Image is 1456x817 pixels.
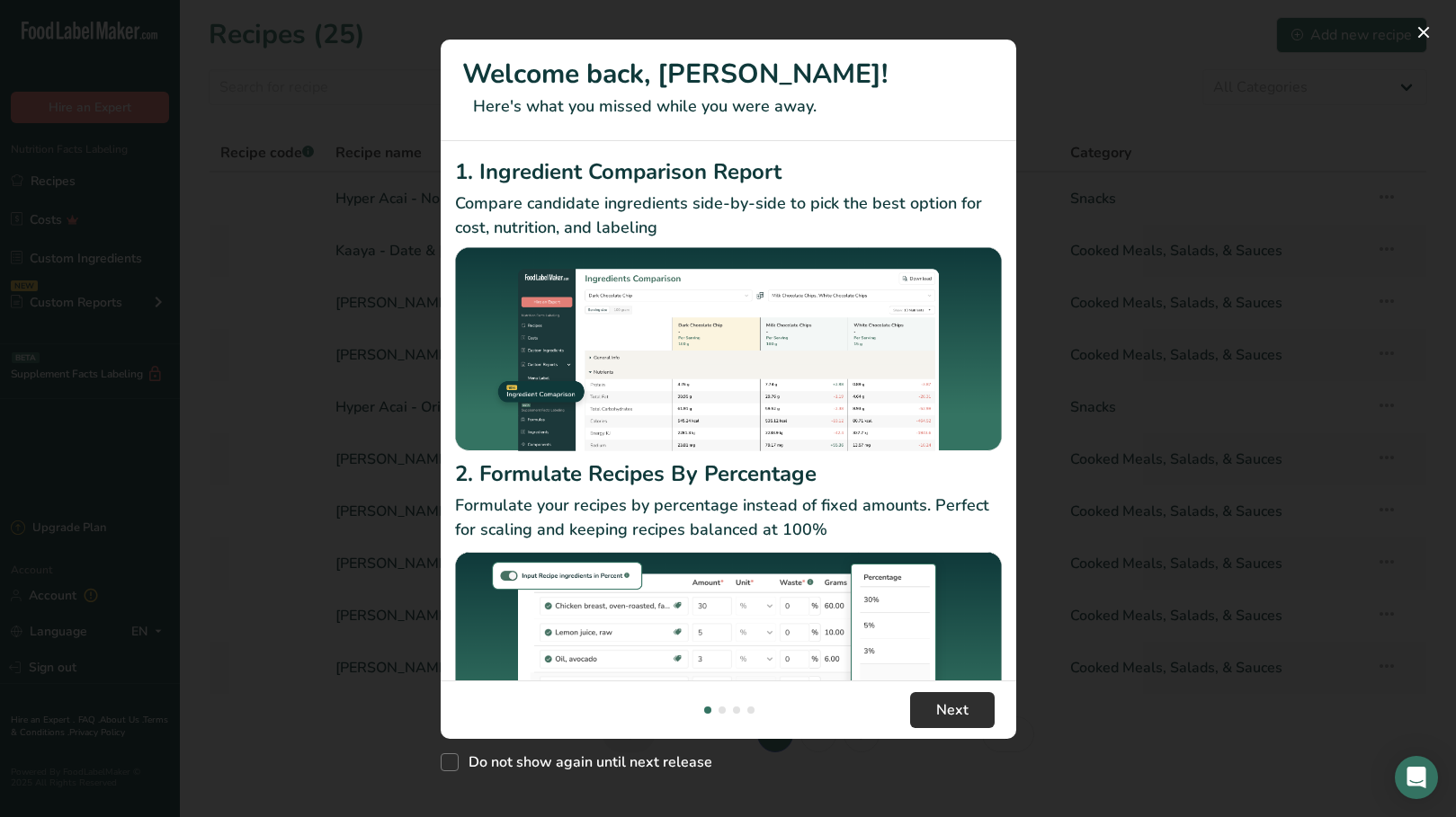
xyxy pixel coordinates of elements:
div: Open Intercom Messenger [1395,756,1438,799]
span: Next [936,699,969,721]
p: Formulate your recipes by percentage instead of fixed amounts. Perfect for scaling and keeping re... [455,493,1002,542]
img: Formulate Recipes By Percentage [455,549,1002,766]
h2: 2. Formulate Recipes By Percentage [455,457,1002,490]
h1: Welcome back, [PERSON_NAME]! [462,54,995,94]
h2: 1. Ingredient Comparison Report [455,155,1002,188]
span: Do not show again until next release [459,753,712,771]
button: Next [910,692,995,728]
p: Here's what you missed while you were away. [462,94,995,119]
img: Ingredient Comparison Report [455,247,1002,451]
p: Compare candidate ingredients side-by-side to pick the best option for cost, nutrition, and labeling [455,191,1002,240]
